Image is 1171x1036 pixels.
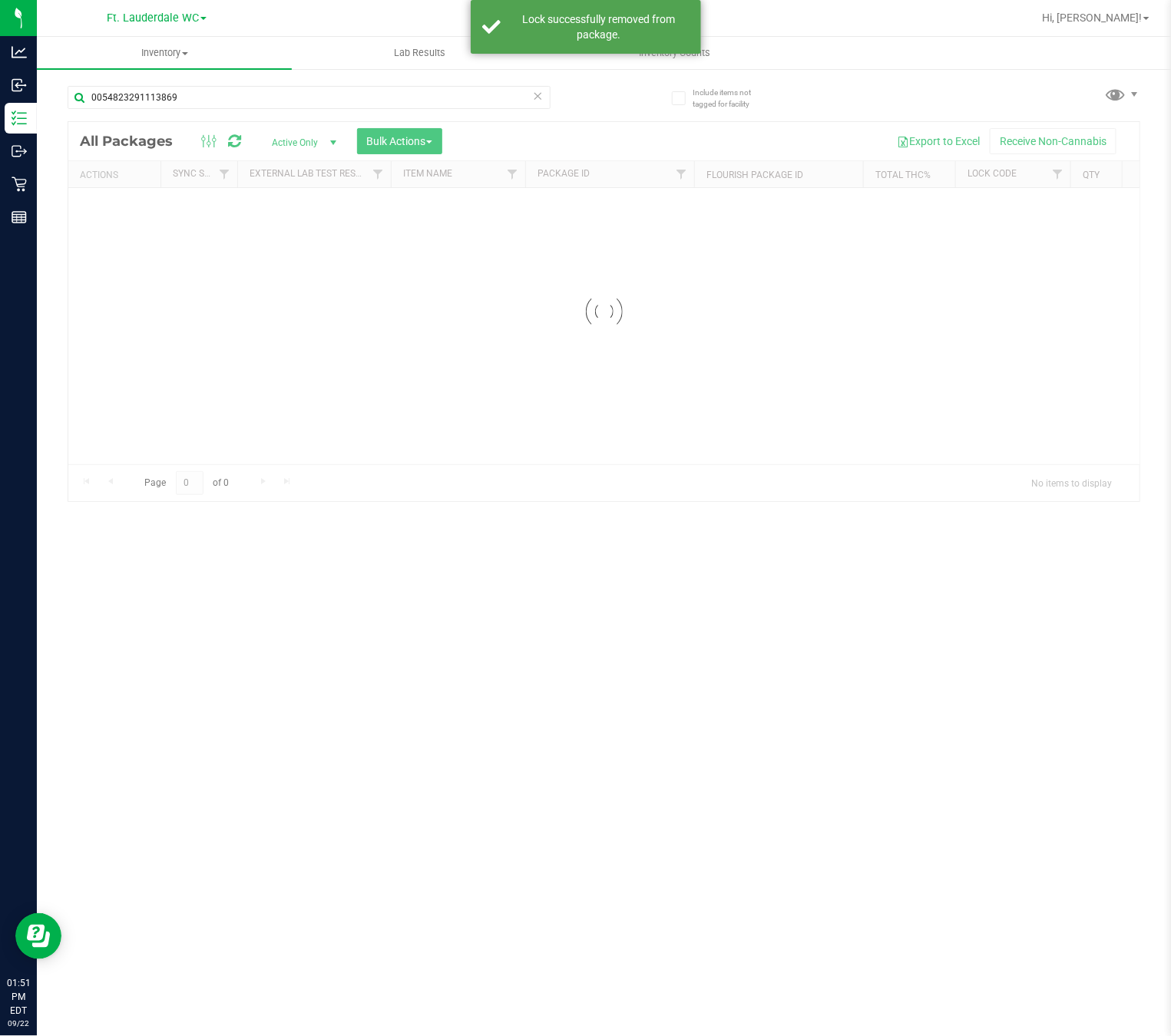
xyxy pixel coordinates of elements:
inline-svg: Analytics [12,45,27,60]
inline-svg: Retail [12,177,27,192]
p: 01:51 PM EDT [7,976,30,1018]
a: Lab Results [292,37,547,69]
p: 09/22 [7,1018,30,1029]
inline-svg: Outbound [12,144,27,159]
inline-svg: Inventory [12,111,27,126]
a: Inventory [37,37,292,69]
span: Lab Results [373,46,466,60]
span: Hi, [PERSON_NAME]! [1042,12,1142,24]
span: Ft. Lauderdale WC [107,12,199,25]
inline-svg: Inbound [12,78,27,93]
div: Lock successfully removed from package. [509,12,690,42]
span: Include items not tagged for facility [693,87,769,110]
span: Clear [533,86,544,106]
inline-svg: Reports [12,210,27,225]
span: Inventory [37,46,292,60]
input: Search Package ID, Item Name, SKU, Lot or Part Number... [68,86,551,109]
iframe: Resource center [15,913,61,959]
